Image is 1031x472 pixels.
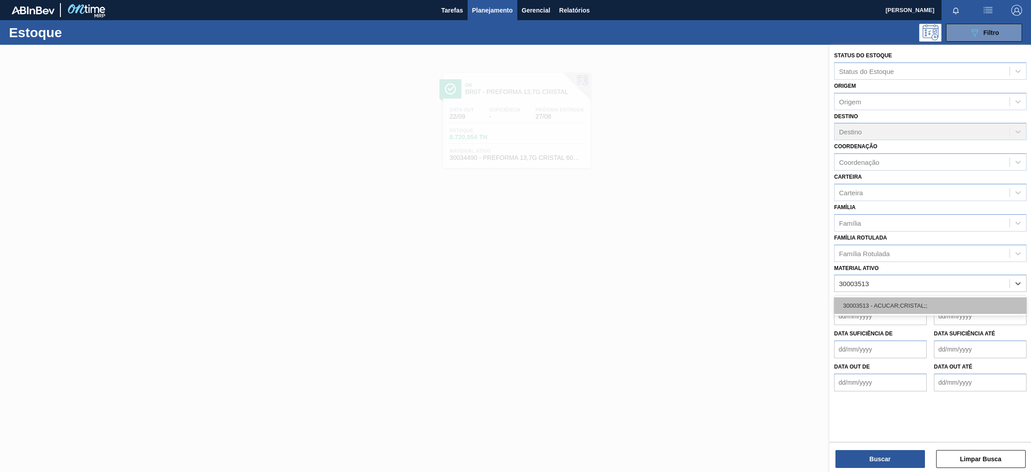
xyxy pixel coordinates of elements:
[934,330,995,337] label: Data suficiência até
[472,5,513,16] span: Planejamento
[946,24,1022,42] button: Filtro
[9,27,146,38] h1: Estoque
[834,113,858,120] label: Destino
[983,5,993,16] img: userActions
[839,249,890,257] div: Família Rotulada
[839,219,861,227] div: Família
[834,373,927,391] input: dd/mm/yyyy
[834,83,856,89] label: Origem
[834,330,893,337] label: Data suficiência de
[934,373,1027,391] input: dd/mm/yyyy
[441,5,463,16] span: Tarefas
[834,143,878,150] label: Coordenação
[984,29,999,36] span: Filtro
[839,189,863,196] div: Carteira
[834,297,1027,314] div: 30003513 - ACUCAR;CRISTAL;;
[834,364,870,370] label: Data out de
[839,159,879,166] div: Coordenação
[834,174,862,180] label: Carteira
[934,340,1027,358] input: dd/mm/yyyy
[834,340,927,358] input: dd/mm/yyyy
[12,6,55,14] img: TNhmsLtSVTkK8tSr43FrP2fwEKptu5GPRR3wAAAABJRU5ErkJggg==
[1011,5,1022,16] img: Logout
[834,204,856,210] label: Família
[839,98,861,105] div: Origem
[839,67,894,75] div: Status do Estoque
[919,24,942,42] div: Pogramando: nenhum usuário selecionado
[834,265,879,271] label: Material ativo
[934,364,972,370] label: Data out até
[934,307,1027,325] input: dd/mm/yyyy
[522,5,550,16] span: Gerencial
[559,5,590,16] span: Relatórios
[834,52,892,59] label: Status do Estoque
[834,307,927,325] input: dd/mm/yyyy
[942,4,970,17] button: Notificações
[834,235,887,241] label: Família Rotulada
